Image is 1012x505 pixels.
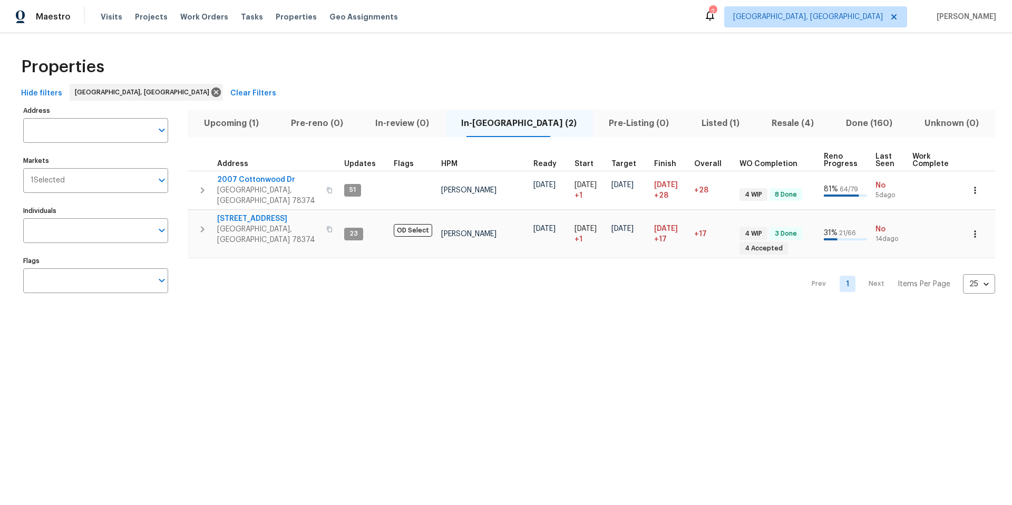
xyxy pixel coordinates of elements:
span: 31 % [824,229,838,237]
span: Clear Filters [230,87,276,100]
p: Items Per Page [898,279,950,289]
span: Geo Assignments [329,12,398,22]
span: Ready [533,160,557,168]
button: Open [154,223,169,238]
span: 2007 Cottonwood Dr [217,174,320,185]
span: 4 WIP [741,229,766,238]
td: Scheduled to finish 17 day(s) late [650,210,690,258]
span: [DATE] [533,181,556,189]
span: Address [217,160,248,168]
div: 25 [963,270,995,298]
span: Work Complete [912,153,949,168]
span: [PERSON_NAME] [441,230,497,238]
span: Properties [276,12,317,22]
span: 1 Selected [31,176,65,185]
span: 8 Done [771,190,801,199]
div: Projected renovation finish date [654,160,686,168]
span: In-[GEOGRAPHIC_DATA] (2) [452,116,587,131]
span: In-review (0) [365,116,439,131]
div: Target renovation project end date [611,160,646,168]
td: 28 day(s) past target finish date [690,171,735,209]
span: 81 % [824,186,838,193]
span: +17 [654,234,667,245]
span: Reno Progress [824,153,858,168]
span: Last Seen [875,153,894,168]
span: [PERSON_NAME] [441,187,497,194]
div: Actual renovation start date [575,160,603,168]
span: [GEOGRAPHIC_DATA], [GEOGRAPHIC_DATA] 78374 [217,185,320,206]
span: [GEOGRAPHIC_DATA], [GEOGRAPHIC_DATA] [733,12,883,22]
span: Properties [21,62,104,72]
button: Hide filters [17,84,66,103]
span: WO Completion [739,160,797,168]
span: Work Orders [180,12,228,22]
span: 4 WIP [741,190,766,199]
span: + 1 [575,234,582,245]
span: Start [575,160,593,168]
button: Clear Filters [226,84,280,103]
label: Individuals [23,208,168,214]
span: + 1 [575,190,582,201]
button: Open [154,173,169,188]
td: Project started 1 days late [570,171,607,209]
span: [DATE] [654,181,678,189]
span: [DATE] [611,225,634,232]
span: +28 [654,190,668,201]
span: +28 [694,187,708,194]
label: Address [23,108,168,114]
span: Done (160) [836,116,902,131]
nav: Pagination Navigation [802,265,995,303]
span: [GEOGRAPHIC_DATA], [GEOGRAPHIC_DATA] [75,87,213,98]
span: [DATE] [575,181,597,189]
a: Goto page 1 [840,276,855,292]
button: Open [154,273,169,288]
span: [DATE] [533,225,556,232]
span: OD Select [394,224,432,237]
label: Flags [23,258,168,264]
span: No [875,224,904,235]
span: [DATE] [611,181,634,189]
td: Project started 1 days late [570,210,607,258]
div: 2 [709,6,716,17]
span: Resale (4) [762,116,823,131]
div: [GEOGRAPHIC_DATA], [GEOGRAPHIC_DATA] [70,84,223,101]
span: Maestro [36,12,71,22]
span: +17 [694,230,707,238]
span: Hide filters [21,87,62,100]
span: Tasks [241,13,263,21]
div: Days past target finish date [694,160,731,168]
span: 3 Done [771,229,801,238]
span: 23 [345,229,362,238]
span: Projects [135,12,168,22]
span: Pre-reno (0) [281,116,353,131]
span: Pre-Listing (0) [599,116,679,131]
span: 5d ago [875,191,904,200]
span: [DATE] [654,225,678,232]
span: No [875,180,904,191]
span: 4 Accepted [741,244,787,253]
span: Finish [654,160,676,168]
span: HPM [441,160,458,168]
td: 17 day(s) past target finish date [690,210,735,258]
span: [PERSON_NAME] [932,12,996,22]
span: 14d ago [875,235,904,244]
span: [STREET_ADDRESS] [217,213,320,224]
span: Target [611,160,636,168]
span: 51 [345,186,360,195]
span: Visits [101,12,122,22]
span: Flags [394,160,414,168]
span: 64 / 79 [840,186,858,192]
span: [DATE] [575,225,597,232]
span: 21 / 66 [839,230,856,236]
td: Scheduled to finish 28 day(s) late [650,171,690,209]
div: Earliest renovation start date (first business day after COE or Checkout) [533,160,566,168]
span: Unknown (0) [915,116,989,131]
label: Markets [23,158,168,164]
button: Open [154,123,169,138]
span: Upcoming (1) [194,116,268,131]
span: Overall [694,160,722,168]
span: [GEOGRAPHIC_DATA], [GEOGRAPHIC_DATA] 78374 [217,224,320,245]
span: Updates [344,160,376,168]
span: Listed (1) [692,116,749,131]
